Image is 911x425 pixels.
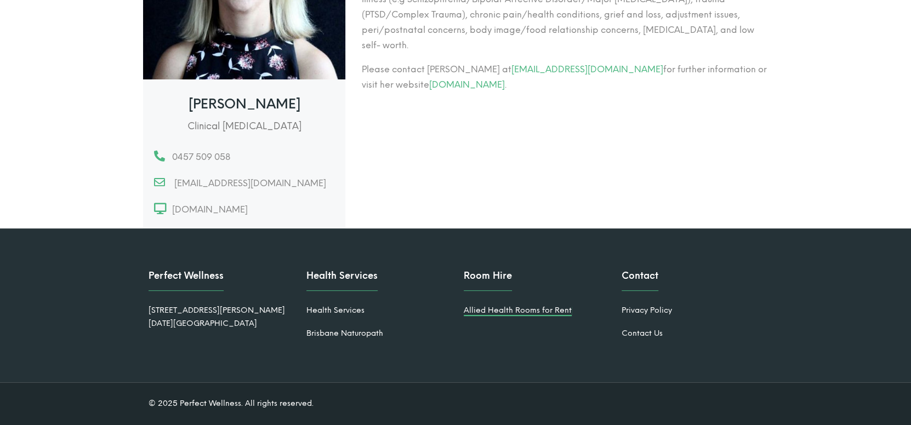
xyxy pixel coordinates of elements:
h5: Clinical [MEDICAL_DATA] [149,122,340,131]
h3: Contact [622,271,658,291]
a: Brisbane Naturopath [306,329,383,338]
a: [EMAIL_ADDRESS][DOMAIN_NAME] [511,64,663,74]
a: [EMAIL_ADDRESS][DOMAIN_NAME] [154,176,340,191]
h3: Room Hire [464,271,512,291]
a: Allied Health Rooms for Rent [464,306,572,315]
span: 0457 509 058 [168,150,230,165]
p: Please contact [PERSON_NAME] at for further information or visit her website . [362,62,768,93]
a: Health Services [306,306,365,315]
a: Privacy Policy [622,306,672,315]
span: [DOMAIN_NAME] [168,202,248,217]
a: [DOMAIN_NAME] [429,79,505,90]
div: [STREET_ADDRESS][PERSON_NAME] [DATE][GEOGRAPHIC_DATA] [149,304,290,331]
span: [EMAIL_ADDRESS][DOMAIN_NAME] [170,176,326,191]
h3: Health Services [306,271,378,291]
h3: [PERSON_NAME] [149,97,340,111]
a: [DOMAIN_NAME] [154,202,340,217]
a: Contact Us [622,329,663,338]
h3: Perfect Wellness [149,271,224,291]
p: © 2025 Perfect Wellness. All rights reserved. [149,397,447,411]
